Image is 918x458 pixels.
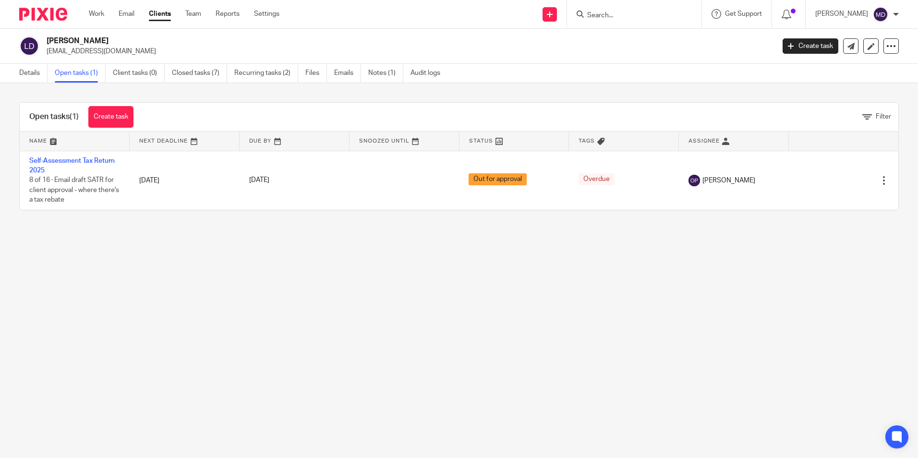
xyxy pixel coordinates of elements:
[47,47,768,56] p: [EMAIL_ADDRESS][DOMAIN_NAME]
[873,7,888,22] img: svg%3E
[119,9,134,19] a: Email
[234,64,298,83] a: Recurring tasks (2)
[579,138,595,144] span: Tags
[469,138,493,144] span: Status
[216,9,240,19] a: Reports
[47,36,624,46] h2: [PERSON_NAME]
[89,9,104,19] a: Work
[688,175,700,186] img: svg%3E
[254,9,279,19] a: Settings
[19,36,39,56] img: svg%3E
[149,9,171,19] a: Clients
[172,64,227,83] a: Closed tasks (7)
[579,173,615,185] span: Overdue
[305,64,327,83] a: Files
[815,9,868,19] p: [PERSON_NAME]
[29,112,79,122] h1: Open tasks
[88,106,133,128] a: Create task
[411,64,447,83] a: Audit logs
[249,177,269,184] span: [DATE]
[29,177,119,203] span: 8 of 16 · Email draft SATR for client approval - where there's a tax rebate
[725,11,762,17] span: Get Support
[876,113,891,120] span: Filter
[29,157,115,174] a: Self-Assessment Tax Return 2025
[19,64,48,83] a: Details
[113,64,165,83] a: Client tasks (0)
[55,64,106,83] a: Open tasks (1)
[130,151,240,210] td: [DATE]
[702,176,755,185] span: [PERSON_NAME]
[185,9,201,19] a: Team
[783,38,838,54] a: Create task
[368,64,403,83] a: Notes (1)
[334,64,361,83] a: Emails
[586,12,673,20] input: Search
[359,138,410,144] span: Snoozed Until
[19,8,67,21] img: Pixie
[70,113,79,121] span: (1)
[469,173,527,185] span: Out for approval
